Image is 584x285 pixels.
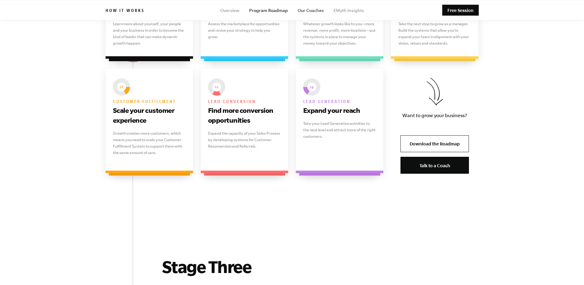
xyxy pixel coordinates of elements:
[442,5,479,16] a: Free Session
[303,78,320,96] img: EMyth The Seven Essential Systems: Lead generation
[427,78,443,105] img: Download the Roadmap
[113,98,186,105] h6: Customer fulfillment
[553,255,584,285] div: Widget de chat
[208,78,225,96] img: EMyth The Seven Essential Systems: Lead conversion
[113,105,186,125] h3: Scale your customer experience
[400,157,469,174] a: Talk to a Coach
[303,98,376,105] h6: Lead generation
[398,21,471,46] p: Take the next step to grow as a manager. Build the systems that allow you to expand your team in ...
[400,111,469,120] p: Want to grow your business?
[220,8,239,13] a: Overview
[106,8,145,14] h6: How it works
[249,8,288,13] a: Program Roadmap
[208,130,281,149] p: Expand the capacity of your Sales Process by developing systems for Customer Reconversion and Ref...
[400,135,469,152] a: Download the Roadmap
[113,78,130,96] img: EMyth The Seven Essential Systems: Customer fulfillment
[298,8,324,13] a: Our Coaches
[303,120,376,140] p: Take your Lead Generation activities to the next level and attract more of the right customers.
[162,257,285,276] h2: Stage Three
[208,105,281,125] h3: Find more conversion opportunities
[113,130,186,156] p: Growth creates more customers, which means you need to scale your Customer Fulfillment System to ...
[334,8,364,13] a: EMyth Insights
[303,105,376,115] h3: Expand your reach
[303,21,376,46] p: Whatever growth looks like to you—more revenue, more profit, more locations—put the systems in pl...
[208,98,281,105] h6: Lead conversion
[420,163,450,168] span: Talk to a Coach
[208,21,281,40] p: Assess the marketplace for opportunities and revise your strategy to help you grow.
[553,255,584,285] iframe: Chat Widget
[113,21,186,46] p: Learn more about yourself, your people and your business in order to become the kind of leader th...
